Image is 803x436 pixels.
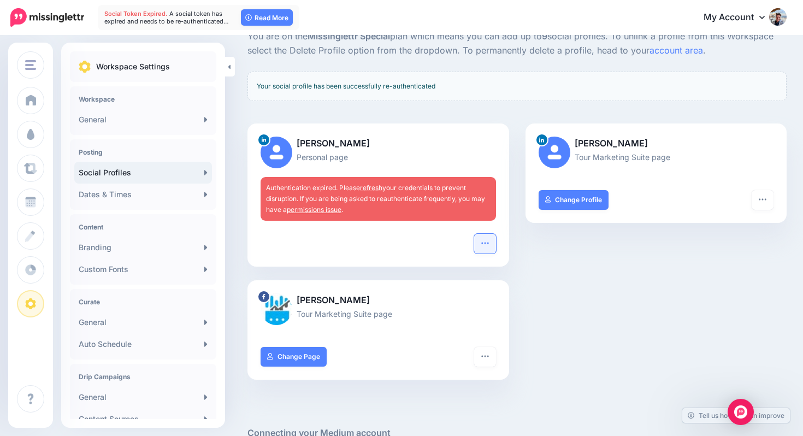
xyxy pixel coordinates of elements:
a: General [74,386,212,408]
a: account area [650,45,703,56]
a: Social Profiles [74,162,212,184]
p: [PERSON_NAME] [261,293,496,308]
img: Missinglettr [10,8,84,27]
a: General [74,109,212,131]
a: Dates & Times [74,184,212,205]
a: permissions issue [287,205,341,214]
a: Tell us how we can improve [682,408,790,423]
a: Change Page [261,347,327,367]
a: Read More [241,9,293,26]
a: Custom Fonts [74,258,212,280]
h4: Posting [79,148,208,156]
h4: Content [79,223,208,231]
span: Authentication expired. Please your credentials to prevent disruption. If you are being asked to ... [266,184,485,214]
a: Change Profile [539,190,609,210]
img: settings.png [79,61,91,73]
a: refresh [360,184,382,192]
a: General [74,311,212,333]
div: Your social profile has been successfully re-authenticated [247,72,787,101]
span: A social token has expired and needs to be re-authenticated… [104,10,229,25]
p: You are on the plan which means you can add up to social profiles. To unlink a profile from this ... [247,30,787,58]
p: [PERSON_NAME] [539,137,774,151]
p: Tour Marketing Suite page [539,151,774,163]
h4: Workspace [79,95,208,103]
span: Social Token Expired. [104,10,168,17]
img: menu.png [25,60,36,70]
a: My Account [693,4,787,31]
p: Personal page [261,151,496,163]
p: [PERSON_NAME] [261,137,496,151]
p: Workspace Settings [96,60,170,73]
a: Content Sources [74,408,212,430]
b: 9 [542,31,547,42]
img: 453777935_409493875473900_8174178620958796104_n-bsa154022.jpg [261,293,292,325]
h4: Drip Campaigns [79,373,208,381]
b: Missinglettr Special [308,31,390,42]
div: Open Intercom Messenger [728,399,754,425]
img: user_default_image.png [261,137,292,168]
a: Branding [74,237,212,258]
p: Tour Marketing Suite page [261,308,496,320]
img: user_default_image.png [539,137,570,168]
h4: Curate [79,298,208,306]
a: Auto Schedule [74,333,212,355]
